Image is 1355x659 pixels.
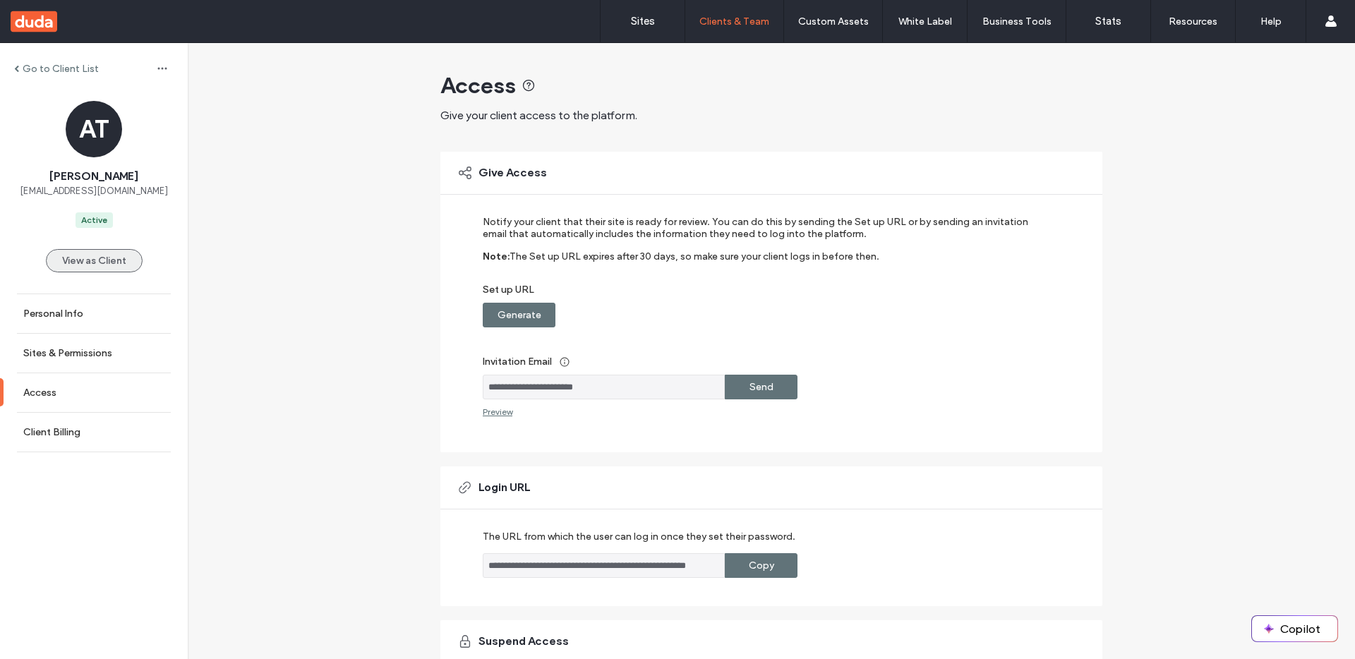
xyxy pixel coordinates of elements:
label: Sites [631,15,655,28]
div: AT [66,101,122,157]
label: The Set up URL expires after 30 days, so make sure your client logs in before then. [510,250,879,284]
span: Give your client access to the platform. [440,109,637,122]
span: Login URL [478,480,530,495]
label: Notify your client that their site is ready for review. You can do this by sending the Set up URL... [483,216,1041,250]
label: Copy [749,552,774,579]
span: [PERSON_NAME] [49,169,138,184]
button: Copilot [1252,616,1337,641]
label: Set up URL [483,284,1041,303]
label: The URL from which the user can log in once they set their password. [483,531,795,553]
div: Preview [483,406,512,417]
div: Active [81,214,107,226]
button: View as Client [46,249,143,272]
label: Help [1260,16,1282,28]
label: Resources [1169,16,1217,28]
label: White Label [898,16,952,28]
label: Go to Client List [23,63,99,75]
label: Generate [498,302,541,328]
span: Give Access [478,165,547,181]
label: Sites & Permissions [23,347,112,359]
label: Access [23,387,56,399]
label: Stats [1095,15,1121,28]
label: Custom Assets [798,16,869,28]
span: Access [440,71,516,99]
label: Personal Info [23,308,83,320]
label: Clients & Team [699,16,769,28]
label: Note: [483,250,510,284]
label: Business Tools [982,16,1052,28]
span: [EMAIL_ADDRESS][DOMAIN_NAME] [20,184,168,198]
label: Send [749,374,773,400]
label: Client Billing [23,426,80,438]
label: Invitation Email [483,349,1041,375]
span: Suspend Access [478,634,569,649]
